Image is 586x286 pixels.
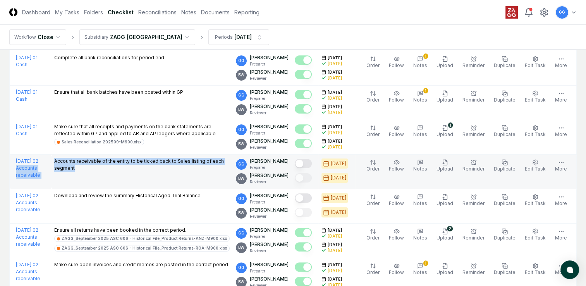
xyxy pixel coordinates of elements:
[54,89,183,96] p: Ensure that all bank batches have been posted within GP
[505,6,518,19] img: ZAGG logo
[250,103,289,110] p: [PERSON_NAME]
[523,123,547,140] button: Edit Task
[16,193,33,198] span: [DATE] :
[366,235,380,241] span: Order
[492,227,517,243] button: Duplicate
[494,235,516,241] span: Duplicate
[462,166,485,172] span: Reminder
[461,89,486,105] button: Reminder
[413,200,427,206] span: Notes
[494,269,516,275] span: Duplicate
[387,261,406,277] button: Follow
[525,269,546,275] span: Edit Task
[525,131,546,137] span: Edit Task
[84,8,103,16] a: Folders
[16,124,38,136] a: [DATE]:01 Cash
[54,158,230,172] p: Accounts receivable of the entity to be ticked back to Sales listing of each segment
[250,158,289,165] p: [PERSON_NAME]
[413,269,427,275] span: Notes
[494,97,516,103] span: Duplicate
[250,241,289,248] p: [PERSON_NAME]
[461,227,486,243] button: Reminder
[366,62,380,68] span: Order
[366,269,380,275] span: Order
[16,55,33,60] span: [DATE] :
[328,268,342,274] div: [DATE]
[553,158,569,174] button: More
[238,265,244,270] span: GG
[250,192,289,199] p: [PERSON_NAME]
[250,54,289,61] p: [PERSON_NAME]
[523,89,547,105] button: Edit Task
[365,54,381,71] button: Order
[84,34,108,41] div: Subsidiary
[423,260,428,266] div: 1
[328,144,342,150] div: [DATE]
[295,242,312,252] button: Mark complete
[62,245,227,251] div: ZAGG_September 2025 ASC 606 - Historical File_Product Returns-ROA-M900.xlsx
[138,8,177,16] a: Reconciliations
[365,192,381,208] button: Order
[250,69,289,76] p: [PERSON_NAME]
[448,122,453,128] div: 1
[250,214,289,219] p: Reviewer
[295,277,312,286] button: Mark complete
[250,199,289,205] p: Preparer
[215,34,233,41] div: Periods
[387,123,406,140] button: Follow
[365,89,381,105] button: Order
[295,104,312,114] button: Mark complete
[435,261,455,277] button: Upload
[461,192,486,208] button: Reminder
[494,131,516,137] span: Duplicate
[492,261,517,277] button: Duplicate
[238,176,244,181] span: BW
[238,107,244,112] span: BW
[389,166,404,172] span: Follow
[523,54,547,71] button: Edit Task
[366,200,380,206] span: Order
[553,261,569,277] button: More
[462,235,485,241] span: Reminder
[16,193,40,212] a: [DATE]:02 Accounts receivable
[16,227,40,247] a: [DATE]:02 Accounts receivable
[295,159,312,168] button: Mark complete
[328,130,342,136] div: [DATE]
[435,54,455,71] button: Upload
[238,210,244,216] span: BW
[328,75,342,81] div: [DATE]
[365,227,381,243] button: Order
[365,261,381,277] button: Order
[250,268,289,274] p: Preparer
[389,62,404,68] span: Follow
[462,269,485,275] span: Reminder
[366,97,380,103] span: Order
[16,227,33,233] span: [DATE] :
[234,33,252,41] div: [DATE]
[54,139,144,145] a: Sales Reconciliation 202509-M900.xlsx
[366,166,380,172] span: Order
[523,158,547,174] button: Edit Task
[328,69,342,75] span: [DATE]
[553,123,569,140] button: More
[250,110,289,116] p: Reviewer
[295,208,312,217] button: Mark complete
[16,55,38,67] a: [DATE]:01 Cash
[295,173,312,183] button: Mark complete
[295,55,312,65] button: Mark complete
[238,141,244,147] span: BW
[54,235,230,242] a: ZAGG_September 2025 ASC 606 - Historical File_Product Returns-ANZ-M900.xlsx
[553,89,569,105] button: More
[331,160,346,167] div: [DATE]
[413,97,427,103] span: Notes
[16,262,33,267] span: [DATE] :
[492,192,517,208] button: Duplicate
[250,165,289,171] p: Preparer
[494,200,516,206] span: Duplicate
[328,61,342,67] div: [DATE]
[387,192,406,208] button: Follow
[365,158,381,174] button: Order
[523,192,547,208] button: Edit Task
[62,236,227,241] div: ZAGG_September 2025 ASC 606 - Historical File_Product Returns-ANZ-M900.xlsx
[250,96,289,102] p: Preparer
